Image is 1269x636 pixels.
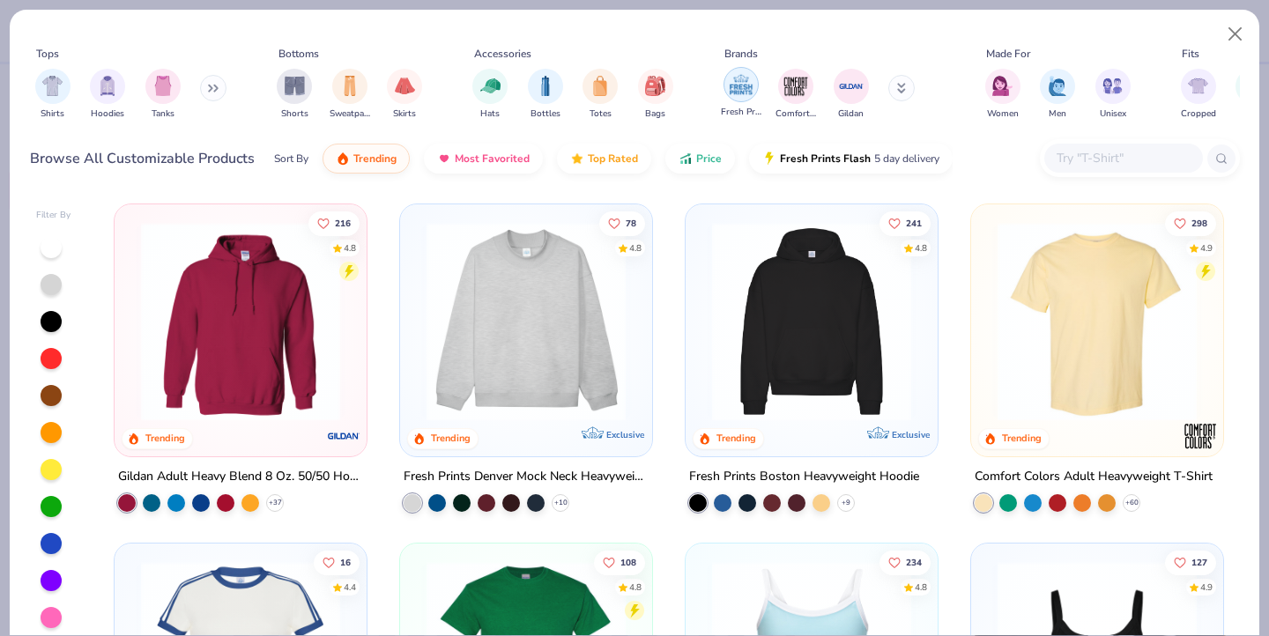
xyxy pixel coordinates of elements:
span: Price [696,152,722,166]
div: filter for Cropped [1181,69,1216,121]
button: Like [1165,550,1216,574]
span: Shirts [41,107,64,121]
img: f5d85501-0dbb-4ee4-b115-c08fa3845d83 [418,222,634,421]
div: Sort By [274,151,308,166]
div: Brands [724,46,758,62]
span: 16 [341,558,352,566]
button: Like [315,550,360,574]
button: Like [594,550,645,574]
img: Comfort Colors Image [783,73,809,100]
span: + 9 [842,498,850,508]
img: Shirts Image [42,76,63,96]
div: filter for Sweatpants [330,69,370,121]
div: 4.9 [1200,581,1213,594]
img: most_fav.gif [437,152,451,166]
img: a90f7c54-8796-4cb2-9d6e-4e9644cfe0fe [634,222,851,421]
div: filter for Totes [583,69,618,121]
div: 4.8 [915,241,927,255]
div: Fresh Prints Boston Heavyweight Hoodie [689,466,919,488]
div: 4.9 [1200,241,1213,255]
button: filter button [834,69,869,121]
img: Shorts Image [285,76,305,96]
div: Browse All Customizable Products [30,148,255,169]
button: Like [599,211,645,235]
div: Fits [1182,46,1199,62]
div: Comfort Colors Adult Heavyweight T-Shirt [975,466,1213,488]
div: filter for Fresh Prints [721,67,761,119]
button: Fresh Prints Flash5 day delivery [749,144,953,174]
img: Hoodies Image [98,76,117,96]
input: Try "T-Shirt" [1055,148,1191,168]
button: filter button [528,69,563,121]
img: Cropped Image [1188,76,1208,96]
button: Top Rated [557,144,651,174]
div: Bottoms [278,46,319,62]
div: filter for Bags [638,69,673,121]
div: Filter By [36,209,71,222]
button: filter button [638,69,673,121]
img: 029b8af0-80e6-406f-9fdc-fdf898547912 [989,222,1206,421]
img: 01756b78-01f6-4cc6-8d8a-3c30c1a0c8ac [132,222,349,421]
button: Most Favorited [424,144,543,174]
span: Totes [590,107,612,121]
button: filter button [1040,69,1075,121]
div: filter for Shorts [277,69,312,121]
button: Like [879,211,931,235]
img: trending.gif [336,152,350,166]
div: 4.8 [345,241,357,255]
button: Trending [323,144,410,174]
span: Shorts [281,107,308,121]
button: Close [1219,18,1252,51]
span: Sweatpants [330,107,370,121]
div: filter for Bottles [528,69,563,121]
img: Tanks Image [153,76,173,96]
div: filter for Skirts [387,69,422,121]
button: filter button [90,69,125,121]
span: Men [1049,107,1066,121]
span: Top Rated [588,152,638,166]
span: + 60 [1124,498,1138,508]
div: 4.8 [629,581,642,594]
div: filter for Men [1040,69,1075,121]
div: Tops [36,46,59,62]
img: Fresh Prints Image [728,71,754,98]
button: filter button [1095,69,1131,121]
span: Fresh Prints Flash [780,152,871,166]
button: filter button [145,69,181,121]
span: + 37 [269,498,282,508]
img: Totes Image [590,76,610,96]
span: Tanks [152,107,174,121]
button: filter button [387,69,422,121]
div: filter for Tanks [145,69,181,121]
img: flash.gif [762,152,776,166]
span: Most Favorited [455,152,530,166]
div: filter for Unisex [1095,69,1131,121]
span: 127 [1191,558,1207,566]
span: Bottles [531,107,560,121]
button: Price [665,144,735,174]
div: 4.4 [345,581,357,594]
span: + 10 [554,498,568,508]
div: filter for Gildan [834,69,869,121]
span: Exclusive [892,429,930,440]
div: filter for Women [985,69,1020,121]
img: Men Image [1048,76,1067,96]
button: Like [1165,211,1216,235]
button: filter button [277,69,312,121]
span: Exclusive [606,429,644,440]
img: d4a37e75-5f2b-4aef-9a6e-23330c63bbc0 [919,222,1136,421]
span: Hats [480,107,500,121]
span: 298 [1191,218,1207,227]
button: Like [879,550,931,574]
div: 4.8 [915,581,927,594]
img: Comfort Colors logo [1182,418,1217,454]
img: 91acfc32-fd48-4d6b-bdad-a4c1a30ac3fc [703,222,920,421]
div: filter for Comfort Colors [775,69,816,121]
div: Gildan Adult Heavy Blend 8 Oz. 50/50 Hooded Sweatshirt [118,466,363,488]
span: Fresh Prints [721,106,761,119]
img: Sweatpants Image [340,76,360,96]
span: Unisex [1100,107,1126,121]
button: filter button [35,69,70,121]
span: Women [987,107,1019,121]
img: Gildan Image [838,73,865,100]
